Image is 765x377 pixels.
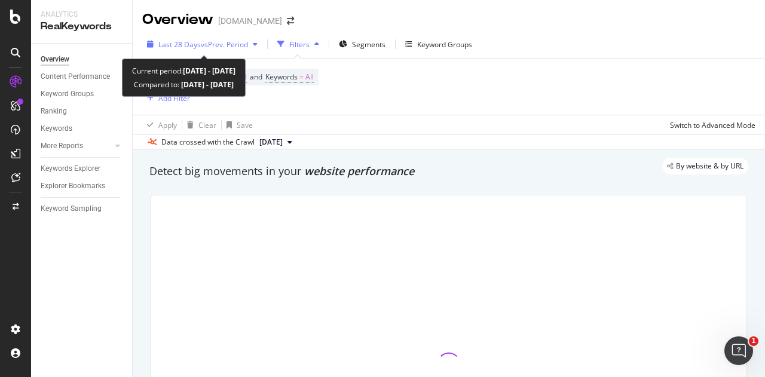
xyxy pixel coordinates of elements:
[400,35,477,54] button: Keyword Groups
[41,10,123,20] div: Analytics
[41,20,123,33] div: RealKeywords
[142,35,262,54] button: Last 28 DaysvsPrev. Period
[255,135,297,149] button: [DATE]
[132,64,235,78] div: Current period:
[273,35,324,54] button: Filters
[142,91,190,105] button: Add Filter
[41,105,124,118] a: Ranking
[41,53,124,66] a: Overview
[259,137,283,148] span: 2025 Sep. 20th
[158,93,190,103] div: Add Filter
[41,105,67,118] div: Ranking
[662,158,748,174] div: legacy label
[352,39,385,50] span: Segments
[237,120,253,130] div: Save
[179,79,234,90] b: [DATE] - [DATE]
[198,120,216,130] div: Clear
[41,203,124,215] a: Keyword Sampling
[41,140,83,152] div: More Reports
[218,15,282,27] div: [DOMAIN_NAME]
[142,115,177,134] button: Apply
[41,203,102,215] div: Keyword Sampling
[183,66,235,76] b: [DATE] - [DATE]
[158,39,201,50] span: Last 28 Days
[134,78,234,91] div: Compared to:
[305,69,314,85] span: All
[41,53,69,66] div: Overview
[41,163,100,175] div: Keywords Explorer
[41,122,124,135] a: Keywords
[250,72,262,82] span: and
[749,336,758,346] span: 1
[299,72,304,82] span: =
[41,71,124,83] a: Content Performance
[41,88,124,100] a: Keyword Groups
[676,163,743,170] span: By website & by URL
[287,17,294,25] div: arrow-right-arrow-left
[161,137,255,148] div: Data crossed with the Crawl
[201,39,248,50] span: vs Prev. Period
[665,115,755,134] button: Switch to Advanced Mode
[289,39,310,50] div: Filters
[41,140,112,152] a: More Reports
[41,71,110,83] div: Content Performance
[41,180,105,192] div: Explorer Bookmarks
[265,72,298,82] span: Keywords
[41,163,124,175] a: Keywords Explorer
[158,120,177,130] div: Apply
[417,39,472,50] div: Keyword Groups
[142,10,213,30] div: Overview
[41,180,124,192] a: Explorer Bookmarks
[334,35,390,54] button: Segments
[222,115,253,134] button: Save
[41,122,72,135] div: Keywords
[182,115,216,134] button: Clear
[670,120,755,130] div: Switch to Advanced Mode
[41,88,94,100] div: Keyword Groups
[724,336,753,365] iframe: Intercom live chat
